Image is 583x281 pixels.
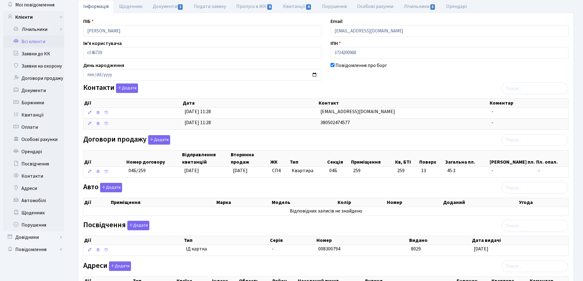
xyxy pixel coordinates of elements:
span: Мої повідомлення [15,2,54,8]
label: ПІБ [83,18,94,25]
th: Загальна пл. [445,150,489,166]
span: - [491,167,533,174]
a: Клієнти [3,11,64,23]
a: Порушення [3,219,64,231]
span: [DATE] [474,246,488,252]
label: Адреси [83,261,131,271]
span: 45.3 [447,167,487,174]
label: Договори продажу [83,135,170,145]
span: 04Б/259 [129,167,146,174]
th: Приміщення [350,150,394,166]
th: [PERSON_NAME] пл. [489,150,536,166]
a: Орендарі [3,146,64,158]
th: Дата видачі [471,236,568,245]
label: Авто [83,183,122,192]
th: Кв, БТІ [394,150,419,166]
span: 13 [421,167,442,174]
input: Пошук... [502,261,568,272]
span: - [538,167,566,174]
label: Email [331,18,342,25]
button: Посвідчення [127,221,149,230]
span: 8029 [411,246,421,252]
a: Договори продажу [3,72,64,84]
button: Контакти [116,83,138,93]
label: Ім'я користувача [83,40,122,47]
a: Додати [99,182,122,193]
span: 259 [397,167,417,174]
th: Колір [337,198,386,207]
span: 3 [430,4,435,10]
th: Номер [386,198,443,207]
a: Додати [147,134,170,145]
th: ЖК [270,150,289,166]
span: [EMAIL_ADDRESS][DOMAIN_NAME] [320,108,395,115]
th: Номер [316,236,409,245]
th: Серія [269,236,316,245]
a: Заявки на охорону [3,60,64,72]
th: Номер договору [126,150,181,166]
a: Лічильники [7,23,64,35]
span: [DATE] [233,167,248,174]
a: Щоденник [3,207,64,219]
th: Дії [84,99,182,107]
span: [DATE] 11:28 [185,108,211,115]
th: Приміщення [110,198,216,207]
a: Додати [107,260,131,271]
a: Особові рахунки [3,133,64,146]
span: - [272,246,274,252]
a: Адреси [3,182,64,194]
span: 1 [178,4,183,10]
span: 008300794 [318,246,340,252]
label: День народження [83,62,124,69]
th: Дії [84,198,110,207]
button: Авто [100,183,122,192]
a: Заявки до КК [3,48,64,60]
a: Документи [3,84,64,97]
span: - [491,119,493,126]
span: 380502474577 [320,119,350,126]
a: Всі клієнти [3,35,64,48]
th: Марка [216,198,271,207]
label: Посвідчення [83,221,149,230]
a: Квитанції [3,109,64,121]
th: Тип [183,236,269,245]
th: Секція [327,150,351,166]
input: Пошук... [502,182,568,194]
a: Довідники [3,231,64,243]
button: Договори продажу [148,135,170,145]
th: Поверх [419,150,445,166]
th: Доданий [443,198,519,207]
th: Видано [409,236,471,245]
th: Вторинна продаж [230,150,270,166]
input: Пошук... [502,134,568,146]
td: Відповідних записів не знайдено [84,207,568,215]
th: Дата [182,99,318,107]
a: Повідомлення [3,243,64,256]
a: Оплати [3,121,64,133]
span: [DATE] [184,167,199,174]
span: [DATE] 11:28 [185,119,211,126]
span: 259 [353,167,361,174]
a: Додати [126,220,149,231]
label: ІПН [331,40,341,47]
a: Автомобілі [3,194,64,207]
span: 04Б [329,167,337,174]
span: - [491,108,493,115]
input: Пошук... [502,83,568,94]
label: Повідомлення про борг [335,62,387,69]
span: Квартира [292,167,324,174]
span: 4 [306,4,311,10]
span: ІД картка [186,246,267,253]
a: Контакти [3,170,64,182]
th: Відправлення квитанцій [181,150,230,166]
button: Адреси [109,261,131,271]
span: 6 [267,4,272,10]
th: Угода [518,198,568,207]
input: Пошук... [502,220,568,231]
a: Посвідчення [3,158,64,170]
th: Тип [289,150,327,166]
a: Додати [114,83,138,93]
th: Дії [84,150,126,166]
label: Контакти [83,83,138,93]
th: Коментар [489,99,568,107]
